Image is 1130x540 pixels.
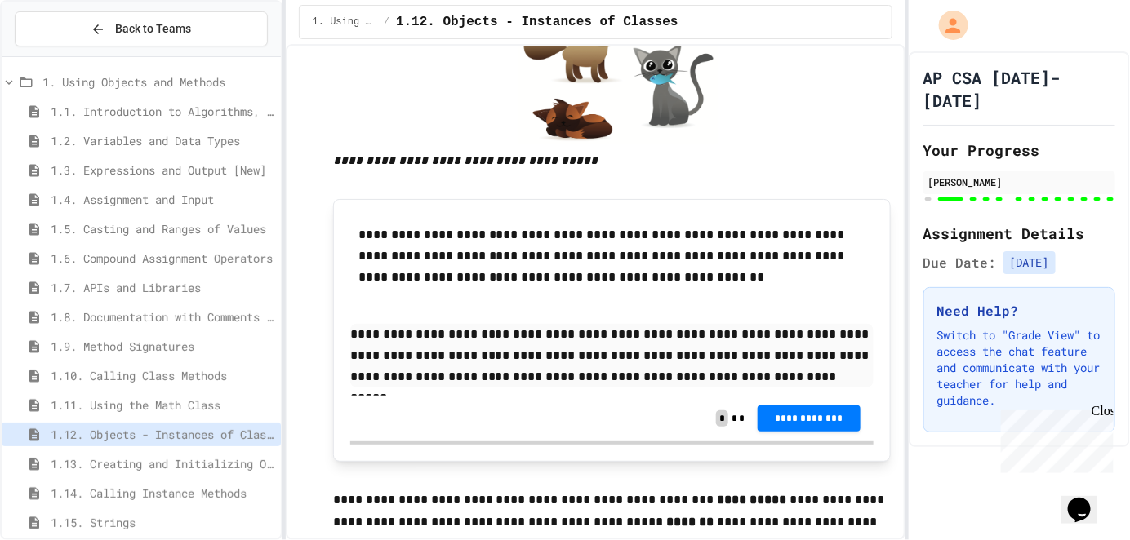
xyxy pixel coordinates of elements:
[51,279,274,296] span: 1.7. APIs and Libraries
[923,139,1115,162] h2: Your Progress
[928,175,1110,189] div: [PERSON_NAME]
[1061,475,1114,524] iframe: chat widget
[115,20,191,38] span: Back to Teams
[937,327,1101,409] p: Switch to "Grade View" to access the chat feature and communicate with your teacher for help and ...
[1003,251,1056,274] span: [DATE]
[923,66,1115,112] h1: AP CSA [DATE]-[DATE]
[923,222,1115,245] h2: Assignment Details
[384,15,389,29] span: /
[51,250,274,267] span: 1.6. Compound Assignment Operators
[51,514,274,531] span: 1.15. Strings
[51,338,274,355] span: 1.9. Method Signatures
[51,103,274,120] span: 1.1. Introduction to Algorithms, Programming, and Compilers
[51,396,274,414] span: 1.11. Using the Math Class
[51,132,274,149] span: 1.2. Variables and Data Types
[15,11,268,46] button: Back to Teams
[51,220,274,237] span: 1.5. Casting and Ranges of Values
[51,367,274,384] span: 1.10. Calling Class Methods
[51,455,274,472] span: 1.13. Creating and Initializing Objects: Constructors
[51,308,274,325] span: 1.8. Documentation with Comments and Preconditions
[937,301,1101,321] h3: Need Help?
[7,7,113,104] div: Chat with us now!Close
[923,253,997,272] span: Due Date:
[51,191,274,208] span: 1.4. Assignment and Input
[51,162,274,179] span: 1.3. Expressions and Output [New]
[51,485,274,502] span: 1.14. Calling Instance Methods
[396,12,678,32] span: 1.12. Objects - Instances of Classes
[51,426,274,443] span: 1.12. Objects - Instances of Classes
[922,7,972,44] div: My Account
[313,15,377,29] span: 1. Using Objects and Methods
[42,73,274,91] span: 1. Using Objects and Methods
[994,404,1114,473] iframe: chat widget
